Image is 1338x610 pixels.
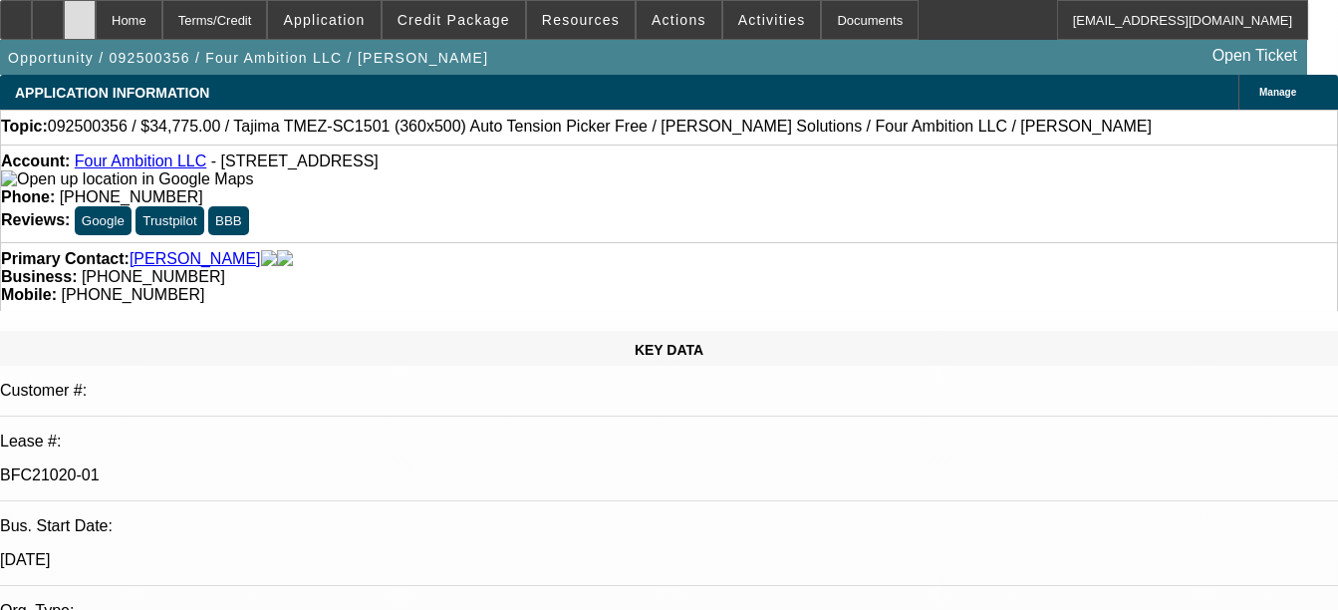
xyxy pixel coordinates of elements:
span: Actions [652,12,706,28]
span: Opportunity / 092500356 / Four Ambition LLC / [PERSON_NAME] [8,50,488,66]
strong: Phone: [1,188,55,205]
strong: Reviews: [1,211,70,228]
span: Manage [1259,87,1296,98]
button: BBB [208,206,249,235]
button: Activities [723,1,821,39]
button: Resources [527,1,635,39]
span: Activities [738,12,806,28]
span: KEY DATA [635,342,703,358]
img: Open up location in Google Maps [1,170,253,188]
span: Credit Package [398,12,510,28]
strong: Business: [1,268,77,285]
strong: Mobile: [1,286,57,303]
button: Credit Package [383,1,525,39]
img: linkedin-icon.png [277,250,293,268]
img: facebook-icon.png [261,250,277,268]
span: APPLICATION INFORMATION [15,85,209,101]
button: Application [268,1,380,39]
span: Application [283,12,365,28]
span: [PHONE_NUMBER] [82,268,225,285]
span: [PHONE_NUMBER] [60,188,203,205]
button: Google [75,206,132,235]
button: Actions [637,1,721,39]
strong: Account: [1,152,70,169]
span: - [STREET_ADDRESS] [211,152,379,169]
a: Four Ambition LLC [75,152,207,169]
a: Open Ticket [1204,39,1305,73]
strong: Primary Contact: [1,250,130,268]
button: Trustpilot [135,206,203,235]
a: View Google Maps [1,170,253,187]
span: 092500356 / $34,775.00 / Tajima TMEZ-SC1501 (360x500) Auto Tension Picker Free / [PERSON_NAME] So... [48,118,1152,136]
strong: Topic: [1,118,48,136]
span: Resources [542,12,620,28]
a: [PERSON_NAME] [130,250,261,268]
span: [PHONE_NUMBER] [61,286,204,303]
